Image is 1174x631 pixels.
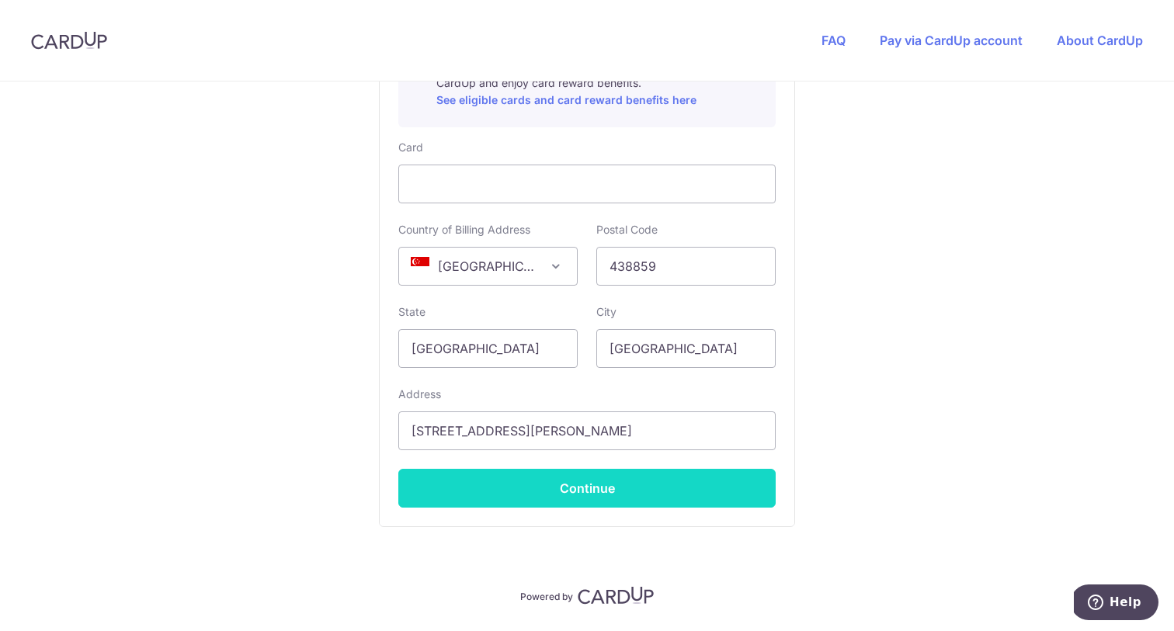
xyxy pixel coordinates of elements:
a: FAQ [821,33,846,48]
img: CardUp [31,31,107,50]
p: Pay with your credit card for this and other payments on CardUp and enjoy card reward benefits. [436,60,762,109]
label: Card [398,140,423,155]
a: Pay via CardUp account [880,33,1023,48]
iframe: Secure card payment input frame [412,175,762,193]
label: Country of Billing Address [398,222,530,237]
a: About CardUp [1057,33,1143,48]
input: Example 123456 [596,247,776,286]
iframe: Opens a widget where you can find more information [1074,584,1158,623]
span: Singapore [399,248,577,285]
label: Address [398,387,441,402]
button: Continue [398,469,776,508]
span: Singapore [398,247,578,286]
label: Postal Code [596,222,658,237]
label: State [398,304,425,320]
label: City [596,304,617,320]
p: Powered by [520,588,573,603]
img: CardUp [578,586,654,605]
a: See eligible cards and card reward benefits here [436,93,696,106]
